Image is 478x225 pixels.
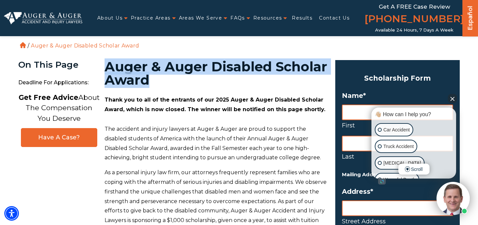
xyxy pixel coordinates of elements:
h3: Scholarship Form [342,72,453,85]
div: 👋🏼 How can I help you? [373,111,454,118]
h5: Mailing Address [342,170,453,179]
button: Close Intaker Chat Widget [448,94,457,103]
a: Areas We Serve [179,11,222,25]
label: Name [342,92,453,100]
img: Auger & Auger Accident and Injury Lawyers Logo [4,12,82,24]
div: Accessibility Menu [4,206,19,221]
p: Wrongful Death [383,176,416,184]
div: On This Page [18,60,100,70]
li: Auger & Auger Disabled Scholar Award [29,42,141,49]
label: Address [342,187,453,195]
span: Get a FREE Case Review [379,3,450,10]
p: The accident and injury lawyers at Auger & Auger are proud to support the disabled students of Am... [105,124,327,163]
span: Scroll [398,164,430,175]
span: Have A Case? [28,134,90,141]
img: Intaker widget Avatar [437,182,470,215]
p: Truck Accident [383,142,414,151]
strong: Get Free Advice [19,93,78,102]
a: Home [20,42,26,48]
strong: Thank you to all of the entrants of our 2025 Auger & Auger Disabled Scholar Award, which is now c... [105,97,325,112]
a: Open intaker chat [378,179,386,185]
a: Have A Case? [21,128,97,147]
h1: Auger & Auger Disabled Scholar Award [105,60,327,87]
p: Car Accident [383,126,410,134]
a: Practice Areas [131,11,171,25]
a: About Us [97,11,122,25]
a: Resources [253,11,282,25]
a: FAQs [230,11,245,25]
a: [PHONE_NUMBER] [364,12,464,28]
a: Contact Us [319,11,350,25]
p: [MEDICAL_DATA] [383,159,421,167]
label: Last [342,151,453,162]
a: Results [292,11,312,25]
span: Deadline for Applications: [18,76,100,90]
span: Available 24 Hours, 7 Days a Week [375,28,453,33]
p: About The Compensation You Deserve [19,92,100,124]
label: First [342,120,453,131]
